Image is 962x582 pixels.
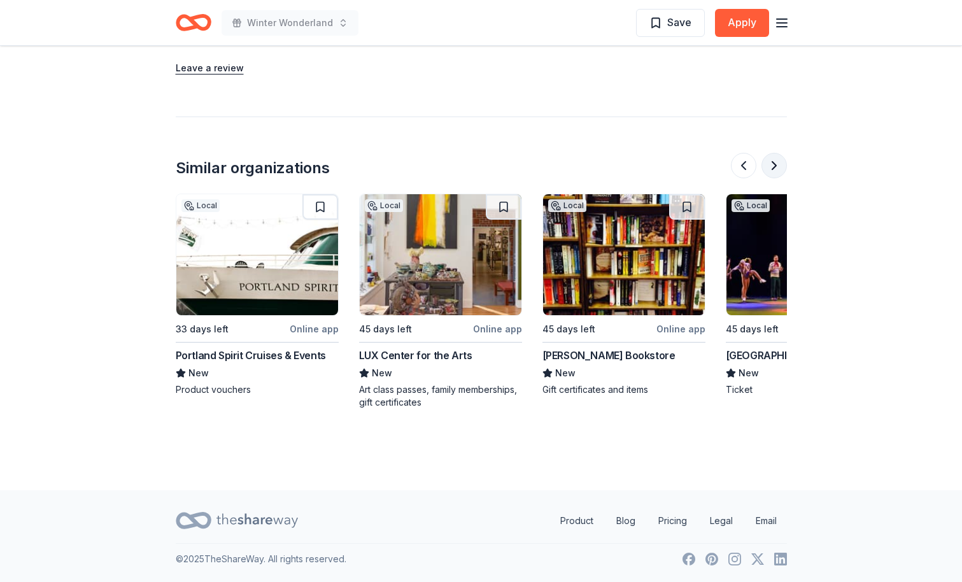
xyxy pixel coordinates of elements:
[359,348,472,363] div: LUX Center for the Arts
[176,383,339,396] div: Product vouchers
[715,9,769,37] button: Apply
[726,194,889,396] a: Image for Greenville TheatreLocal45 days leftOnline app[GEOGRAPHIC_DATA]NewTicket
[176,194,339,396] a: Image for Portland Spirit Cruises & EventsLocal33 days leftOnline appPortland Spirit Cruises & Ev...
[726,348,830,363] div: [GEOGRAPHIC_DATA]
[542,348,676,363] div: [PERSON_NAME] Bookstore
[188,366,209,381] span: New
[739,366,759,381] span: New
[473,321,522,337] div: Online app
[222,10,358,36] button: Winter Wonderland
[550,508,787,534] nav: quick links
[176,322,229,337] div: 33 days left
[359,322,412,337] div: 45 days left
[290,321,339,337] div: Online app
[700,508,743,534] a: Legal
[746,508,787,534] a: Email
[656,321,705,337] div: Online app
[176,348,326,363] div: Portland Spirit Cruises & Events
[359,383,522,409] div: Art class passes, family memberships, gift certificates
[548,199,586,212] div: Local
[176,158,330,178] div: Similar organizations
[176,8,211,38] a: Home
[726,194,888,315] img: Image for Greenville Theatre
[372,366,392,381] span: New
[176,551,346,567] p: © 2025 TheShareWay. All rights reserved.
[542,322,595,337] div: 45 days left
[726,383,889,396] div: Ticket
[542,383,705,396] div: Gift certificates and items
[732,199,770,212] div: Local
[726,322,779,337] div: 45 days left
[667,14,691,31] span: Save
[365,199,403,212] div: Local
[181,199,220,212] div: Local
[176,60,244,76] button: Leave a review
[176,194,338,315] img: Image for Portland Spirit Cruises & Events
[543,194,705,315] img: Image for Carmichael’s Bookstore
[555,366,576,381] span: New
[359,194,522,409] a: Image for LUX Center for the ArtsLocal45 days leftOnline appLUX Center for the ArtsNewArt class p...
[542,194,705,396] a: Image for Carmichael’s BookstoreLocal45 days leftOnline app[PERSON_NAME] BookstoreNewGift certifi...
[360,194,521,315] img: Image for LUX Center for the Arts
[550,508,604,534] a: Product
[247,15,333,31] span: Winter Wonderland
[636,9,705,37] button: Save
[648,508,697,534] a: Pricing
[606,508,646,534] a: Blog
